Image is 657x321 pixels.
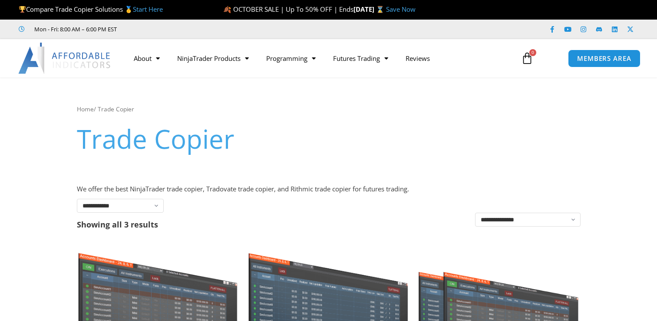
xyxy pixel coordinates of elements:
[258,48,324,68] a: Programming
[19,5,163,13] span: Compare Trade Copier Solutions 🥇
[18,43,112,74] img: LogoAI | Affordable Indicators – NinjaTrader
[508,46,546,71] a: 0
[577,55,631,62] span: MEMBERS AREA
[386,5,416,13] a: Save Now
[77,120,581,157] h1: Trade Copier
[77,183,581,195] p: We offer the best NinjaTrader trade copier, Tradovate trade copier, and Rithmic trade copier for ...
[19,6,26,13] img: 🏆
[77,221,158,228] p: Showing all 3 results
[32,24,117,34] span: Mon - Fri: 8:00 AM – 6:00 PM EST
[568,50,640,67] a: MEMBERS AREA
[223,5,353,13] span: 🍂 OCTOBER SALE | Up To 50% OFF | Ends
[529,49,536,56] span: 0
[168,48,258,68] a: NinjaTrader Products
[77,104,581,115] nav: Breadcrumb
[324,48,397,68] a: Futures Trading
[125,48,513,68] nav: Menu
[129,25,259,33] iframe: Customer reviews powered by Trustpilot
[133,5,163,13] a: Start Here
[475,213,581,227] select: Shop order
[353,5,386,13] strong: [DATE] ⌛
[397,48,439,68] a: Reviews
[77,105,94,113] a: Home
[125,48,168,68] a: About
